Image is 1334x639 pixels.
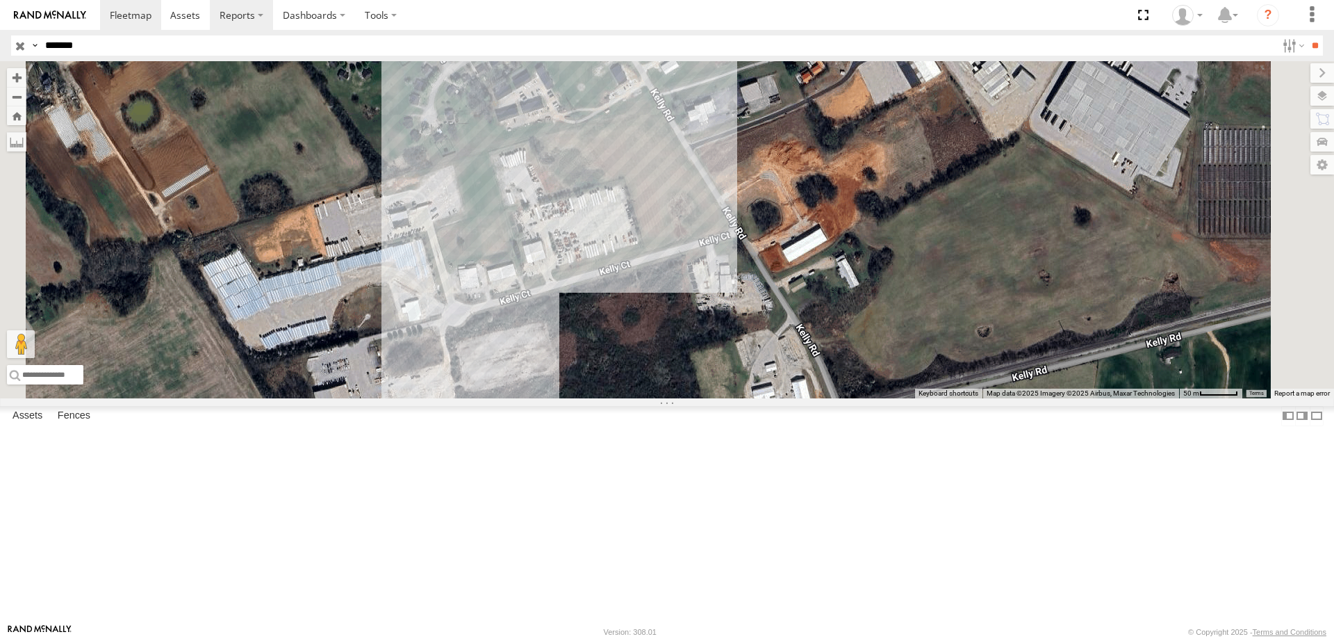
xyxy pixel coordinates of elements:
[7,68,26,87] button: Zoom in
[7,106,26,125] button: Zoom Home
[919,389,978,398] button: Keyboard shortcuts
[7,132,26,152] label: Measure
[1188,628,1326,636] div: © Copyright 2025 -
[14,10,86,20] img: rand-logo.svg
[6,406,49,426] label: Assets
[1249,391,1264,396] a: Terms (opens in new tab)
[1253,628,1326,636] a: Terms and Conditions
[8,625,72,639] a: Visit our Website
[51,406,97,426] label: Fences
[1277,35,1307,56] label: Search Filter Options
[1274,389,1330,397] a: Report a map error
[987,389,1175,397] span: Map data ©2025 Imagery ©2025 Airbus, Maxar Technologies
[1310,155,1334,175] label: Map Settings
[29,35,40,56] label: Search Query
[1310,406,1324,426] label: Hide Summary Table
[7,330,35,358] button: Drag Pegman onto the map to open Street View
[1167,5,1208,26] div: Nele .
[1179,389,1242,398] button: Map Scale: 50 m per 52 pixels
[1295,406,1309,426] label: Dock Summary Table to the Right
[7,87,26,106] button: Zoom out
[1281,406,1295,426] label: Dock Summary Table to the Left
[604,628,657,636] div: Version: 308.01
[1183,389,1199,397] span: 50 m
[1257,4,1279,26] i: ?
